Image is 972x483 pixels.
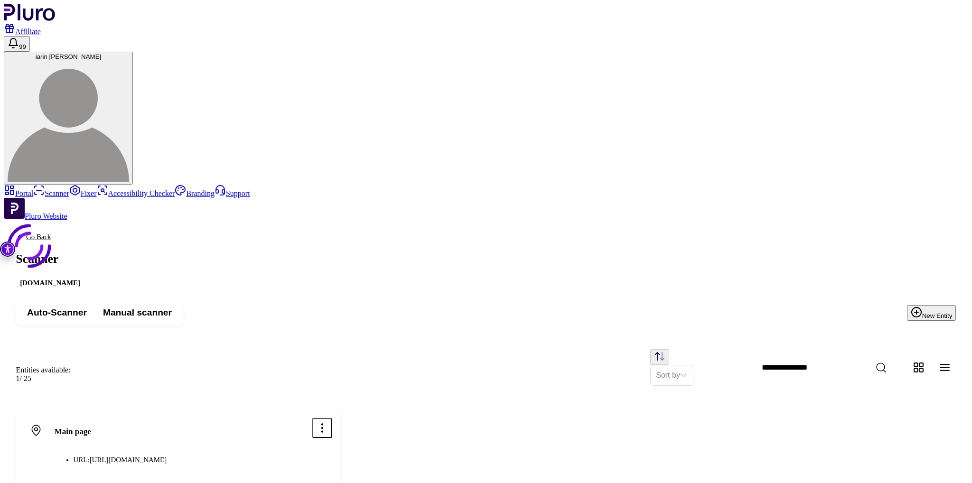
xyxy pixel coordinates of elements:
[16,374,22,382] span: 1 /
[33,189,69,197] a: Scanner
[97,189,175,197] a: Accessibility Checker
[4,52,133,185] button: iarin [PERSON_NAME]iarin frenkel
[103,307,172,319] span: Manual scanner
[312,418,332,438] button: Open options menu
[175,189,215,197] a: Branding
[16,278,84,288] div: [DOMAIN_NAME]
[907,356,930,379] button: Change content view type to grid
[16,366,71,374] div: Entities available:
[8,60,129,182] img: iarin frenkel
[4,212,67,220] a: Open Pluro Website
[19,43,26,50] span: 99
[16,374,71,383] div: 25
[754,357,928,378] input: Website Search
[4,189,33,197] a: Portal
[55,426,167,437] h3: Main page
[4,185,968,221] aside: Sidebar menu
[215,189,250,197] a: Support
[934,356,956,379] button: Change content view type to table
[650,365,694,386] div: Set sorting
[650,349,669,365] button: Change sorting direction
[90,456,167,464] span: [URL][DOMAIN_NAME]
[4,14,56,22] a: Logo
[4,28,41,36] a: Affiliate
[69,189,97,197] a: Fixer
[907,305,956,321] button: New Entity
[95,304,180,322] button: Manual scanner
[19,304,95,322] button: Auto-Scanner
[74,455,167,465] li: URL:
[27,307,87,319] span: Auto-Scanner
[4,36,30,52] button: Open notifications, you have 101 new notifications
[36,53,102,60] span: iarin [PERSON_NAME]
